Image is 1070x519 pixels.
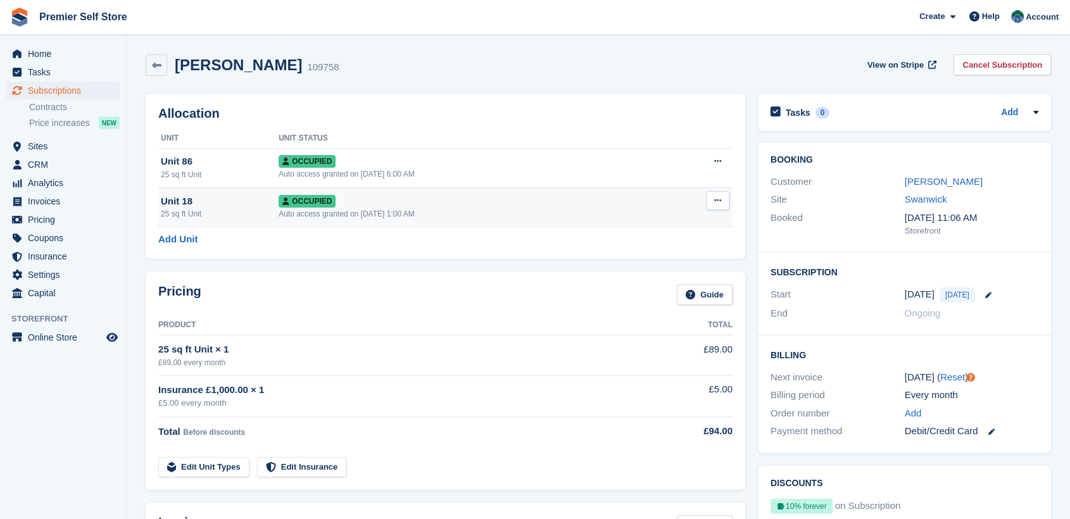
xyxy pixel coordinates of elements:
a: Guide [677,284,733,305]
h2: Booking [771,155,1038,165]
div: Customer [771,175,905,189]
span: Home [28,45,104,63]
div: Debit/Credit Card [905,424,1039,439]
a: Premier Self Store [34,6,132,27]
div: NEW [99,116,120,129]
div: Payment method [771,424,905,439]
time: 2025-09-26 00:00:00 UTC [905,287,935,302]
a: Edit Unit Types [158,457,249,478]
div: 25 sq ft Unit [161,169,279,180]
span: Analytics [28,174,104,192]
span: Capital [28,284,104,302]
h2: [PERSON_NAME] [175,56,302,73]
div: 25 sq ft Unit [161,208,279,220]
h2: Pricing [158,284,201,305]
div: End [771,306,905,321]
span: Before discounts [183,428,245,437]
td: £89.00 [656,335,733,375]
img: Jo Granger [1011,10,1024,23]
span: Tasks [28,63,104,81]
div: Site [771,192,905,207]
div: £94.00 [656,424,733,439]
a: Preview store [104,330,120,345]
span: Help [982,10,1000,23]
th: Total [656,315,733,335]
a: menu [6,284,120,302]
div: Tooltip anchor [965,372,976,383]
div: Every month [905,388,1039,403]
span: Settings [28,266,104,284]
div: Unit 18 [161,194,279,209]
div: Auto access granted on [DATE] 1:00 AM [279,208,658,220]
span: Total [158,426,180,437]
span: Insurance [28,247,104,265]
div: Auto access granted on [DATE] 6:00 AM [279,168,658,180]
span: View on Stripe [867,59,924,72]
a: menu [6,63,120,81]
a: menu [6,211,120,228]
span: Occupied [279,195,336,208]
div: Unit 86 [161,154,279,169]
a: menu [6,192,120,210]
img: stora-icon-8386f47178a22dfd0bd8f6a31ec36ba5ce8667c1dd55bd0f319d3a0aa187defe.svg [10,8,29,27]
span: Occupied [279,155,336,168]
a: menu [6,247,120,265]
a: Cancel Subscription [954,54,1051,75]
a: menu [6,82,120,99]
div: Insurance £1,000.00 × 1 [158,383,656,397]
span: Price increases [29,117,90,129]
span: Ongoing [905,308,941,318]
h2: Billing [771,348,1038,361]
a: Price increases NEW [29,116,120,130]
div: Next invoice [771,370,905,385]
th: Unit [158,128,279,149]
a: Contracts [29,101,120,113]
span: Coupons [28,229,104,247]
h2: Discounts [771,478,1038,489]
span: Pricing [28,211,104,228]
a: Swanwick [905,194,947,204]
a: menu [6,229,120,247]
span: Subscriptions [28,82,104,99]
div: Order number [771,406,905,421]
span: Online Store [28,328,104,346]
span: [DATE] [940,287,975,303]
td: £5.00 [656,375,733,416]
a: menu [6,174,120,192]
span: Sites [28,137,104,155]
div: Billing period [771,388,905,403]
th: Unit Status [279,128,658,149]
a: menu [6,137,120,155]
a: Add [905,406,922,421]
div: 109758 [307,60,339,75]
span: Storefront [11,313,126,325]
a: Reset [940,372,965,382]
div: [DATE] ( ) [905,370,1039,385]
div: 10% forever [771,499,833,514]
div: Start [771,287,905,303]
div: [DATE] 11:06 AM [905,211,1039,225]
h2: Subscription [771,265,1038,278]
div: 25 sq ft Unit × 1 [158,342,656,357]
a: menu [6,45,120,63]
th: Product [158,315,656,335]
div: £5.00 every month [158,397,656,410]
a: View on Stripe [862,54,939,75]
a: Edit Insurance [257,457,347,478]
div: £89.00 every month [158,357,656,368]
span: Create [919,10,945,23]
span: Account [1026,11,1059,23]
a: menu [6,266,120,284]
a: Add Unit [158,232,198,247]
span: on Subscription [835,499,900,519]
span: Invoices [28,192,104,210]
a: menu [6,328,120,346]
div: Storefront [905,225,1039,237]
a: [PERSON_NAME] [905,176,983,187]
h2: Tasks [786,107,810,118]
a: menu [6,156,120,173]
h2: Allocation [158,106,733,121]
div: Booked [771,211,905,237]
div: 0 [815,107,830,118]
span: CRM [28,156,104,173]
